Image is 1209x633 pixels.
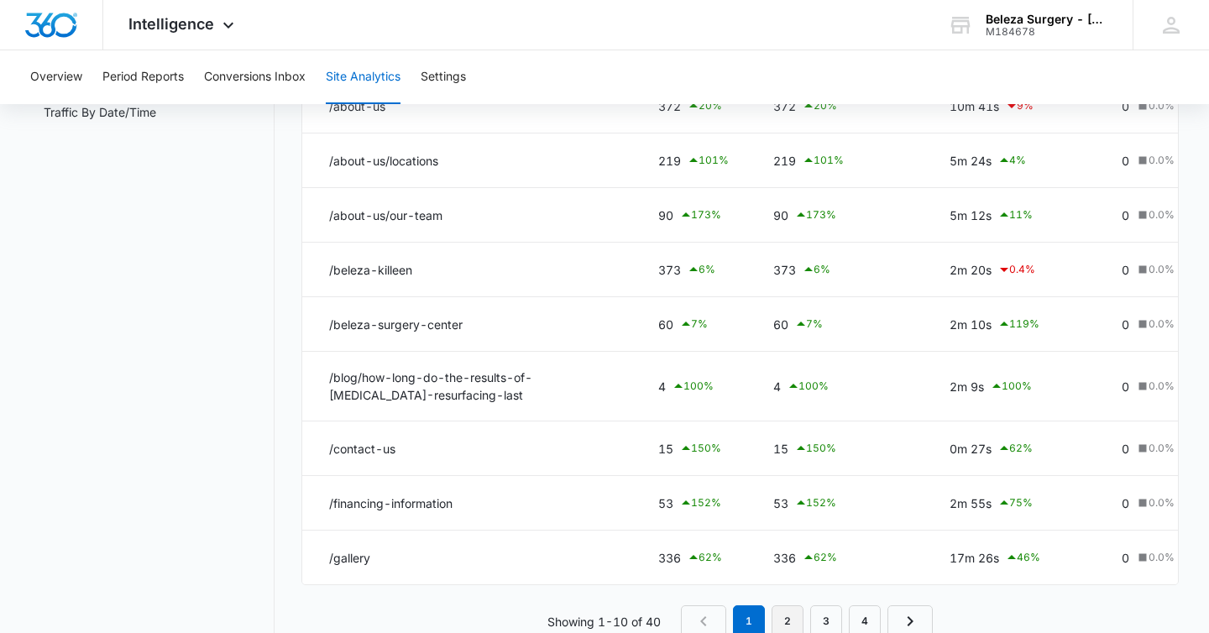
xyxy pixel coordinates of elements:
div: 53 [658,493,733,513]
button: Site Analytics [326,50,400,104]
div: 0.0 % [1135,316,1175,332]
div: 372 [658,96,733,116]
div: 17m 26s [950,547,1081,568]
div: 20 % [687,96,722,116]
div: 100 % [990,376,1032,396]
div: 15 [658,438,733,458]
div: 0 [1122,97,1204,115]
td: /blog/how-long-do-the-results-of-[MEDICAL_DATA]-resurfacing-last [302,352,638,421]
div: 5m 24s [950,150,1081,170]
div: 90 [773,205,909,225]
div: 100 % [672,376,714,396]
button: Settings [421,50,466,104]
div: 0 [1122,378,1204,395]
button: Overview [30,50,82,104]
div: 60 [658,314,733,334]
div: account name [986,13,1108,26]
div: 6 % [687,259,715,280]
div: 336 [658,547,733,568]
div: 11 % [997,205,1033,225]
div: 0 [1122,316,1204,333]
div: 0m 27s [950,438,1081,458]
div: 20 % [802,96,837,116]
div: 219 [773,150,909,170]
div: 15 [773,438,909,458]
div: 373 [658,259,733,280]
td: /gallery [302,531,638,585]
td: /financing-information [302,476,638,531]
td: /beleza-surgery-center [302,297,638,352]
div: 62 % [802,547,837,568]
div: 7 % [794,314,823,334]
div: 0.0 % [1135,550,1175,565]
div: 60 [773,314,909,334]
div: 0.0 % [1135,98,1175,113]
div: 2m 10s [950,314,1081,334]
div: 373 [773,259,909,280]
div: 0 [1122,152,1204,170]
div: 173 % [679,205,721,225]
div: 5m 12s [950,205,1081,225]
div: 46 % [1005,547,1040,568]
button: Period Reports [102,50,184,104]
div: 0.0 % [1135,379,1175,394]
div: 10m 41s [950,96,1081,116]
div: 0 [1122,440,1204,458]
td: /about-us/locations [302,133,638,188]
div: 0.4 % [997,259,1035,280]
a: Traffic By Date/Time [44,103,156,121]
div: 0.0 % [1135,262,1175,277]
div: 150 % [679,438,721,458]
div: 0.0 % [1135,495,1175,510]
div: 7 % [679,314,708,334]
div: 336 [773,547,909,568]
div: 0 [1122,549,1204,567]
div: 2m 20s [950,259,1081,280]
div: 0.0 % [1135,153,1175,168]
div: 150 % [794,438,836,458]
div: 9 % [1005,96,1034,116]
td: /beleza-killeen [302,243,638,297]
div: 62 % [997,438,1033,458]
div: 100 % [787,376,829,396]
div: 0 [1122,261,1204,279]
div: 90 [658,205,733,225]
div: 0 [1122,207,1204,224]
div: 119 % [997,314,1039,334]
div: 62 % [687,547,722,568]
p: Showing 1-10 of 40 [547,613,661,630]
td: /about-us/our-team [302,188,638,243]
div: 219 [658,150,733,170]
td: /about-us [302,79,638,133]
div: account id [986,26,1108,38]
div: 75 % [997,493,1033,513]
div: 152 % [794,493,836,513]
div: 0.0 % [1135,441,1175,456]
div: 53 [773,493,909,513]
button: Conversions Inbox [204,50,306,104]
div: 0 [1122,494,1204,512]
div: 6 % [802,259,830,280]
div: 101 % [802,150,844,170]
div: 372 [773,96,909,116]
div: 2m 9s [950,376,1081,396]
div: 4 [658,376,733,396]
div: 2m 55s [950,493,1081,513]
div: 4 % [997,150,1026,170]
div: 152 % [679,493,721,513]
span: Intelligence [128,15,214,33]
div: 0.0 % [1135,207,1175,222]
div: 4 [773,376,909,396]
td: /contact-us [302,421,638,476]
div: 173 % [794,205,836,225]
div: 101 % [687,150,729,170]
